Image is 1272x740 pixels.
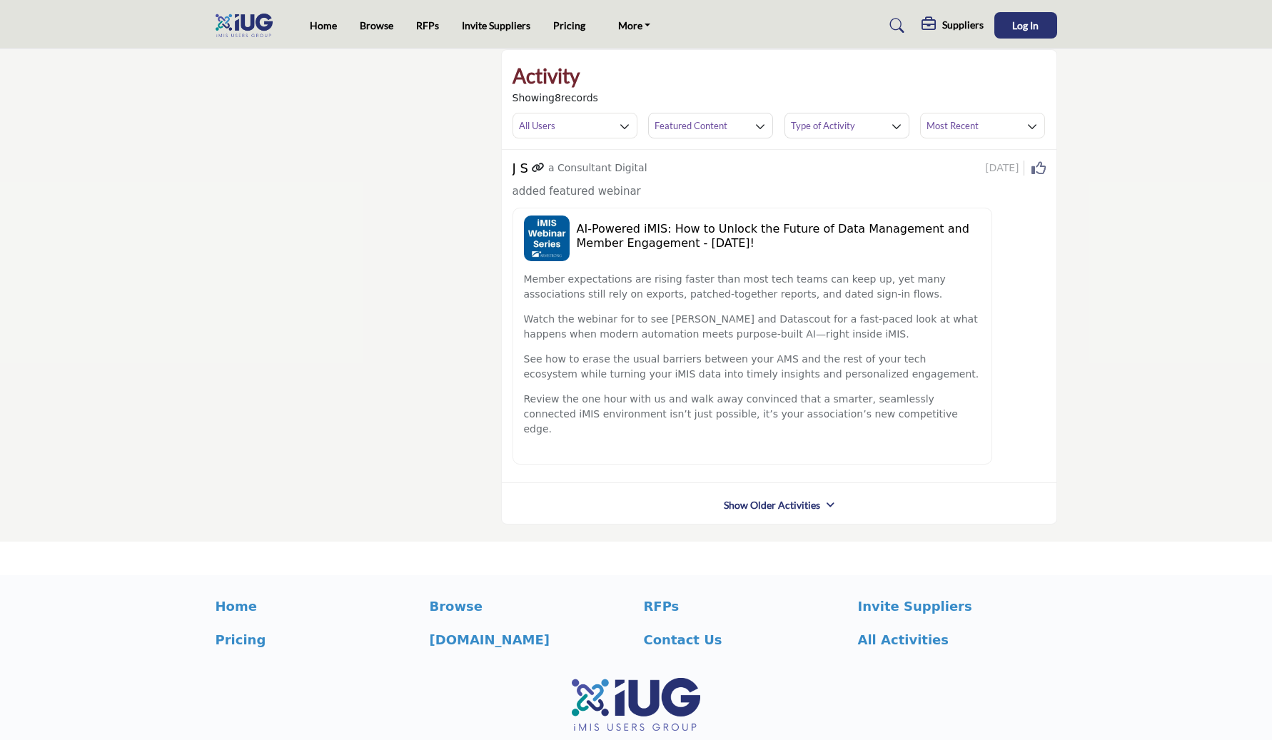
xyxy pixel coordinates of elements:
button: Type of Activity [784,113,909,138]
button: Log In [994,12,1057,39]
i: Click to Like this activity [1031,161,1046,176]
button: Featured Content [648,113,773,138]
span: [DATE] [985,161,1024,176]
p: a Consultant Digital [548,161,647,176]
img: No Site Logo [572,678,700,731]
h5: J S [513,161,528,176]
p: See how to erase the usual barriers between your AMS and the rest of your tech ecosystem while tu... [524,352,981,382]
a: Browse [430,597,629,616]
img: Site Logo [216,14,280,37]
a: Contact Us [644,630,843,649]
p: Member expectations are rising faster than most tech teams can keep up, yet many associations sti... [524,272,981,302]
h2: Activity [513,61,580,91]
h3: Most Recent [927,119,979,132]
a: [DOMAIN_NAME] [430,630,629,649]
button: Most Recent [920,113,1045,138]
a: Pricing [553,19,585,31]
a: Invite Suppliers [462,19,530,31]
a: More [608,16,661,36]
p: Review the one hour with us and walk away convinced that a smarter, seamlessly connected iMIS env... [524,392,981,437]
img: aipowered-imis-how-to-unlock-the-future-of-data-management-and-member-engagement-today image [524,216,570,261]
span: Showing records [513,91,598,106]
p: Watch the webinar for to see [PERSON_NAME] and Datascout for a fast-paced look at what happens wh... [524,312,981,342]
a: Pricing [216,630,415,649]
a: Search [876,14,914,37]
a: Home [310,19,337,31]
span: Log In [1012,19,1039,31]
a: Browse [360,19,393,31]
span: 8 [555,92,561,103]
a: RFPs [416,19,439,31]
h5: Suppliers [942,19,984,31]
a: Invite Suppliers [858,597,1057,616]
h3: Featured Content [655,119,727,132]
h5: AI-Powered iMIS: How to Unlock the Future of Data Management and Member Engagement - [DATE]! [577,222,981,249]
a: Home [216,597,415,616]
a: Link of redirect to contact profile URL [532,161,545,176]
div: Suppliers [922,17,984,34]
h3: All Users [519,119,555,132]
a: aipowered-imis-how-to-unlock-the-future-of-data-management-and-member-engagement-today image AI-P... [513,201,1046,472]
a: All Activities [858,630,1057,649]
a: RFPs [644,597,843,616]
span: added featured webinar [513,185,641,198]
button: All Users [513,113,637,138]
a: Show Older Activities [724,498,820,512]
h3: Type of Activity [791,119,855,132]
